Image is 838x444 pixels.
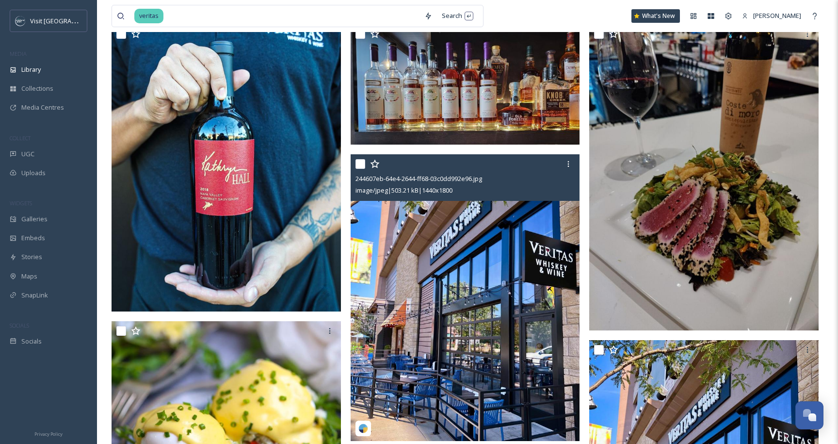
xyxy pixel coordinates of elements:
span: Maps [21,272,37,281]
span: Media Centres [21,103,64,112]
img: 244607eb-64e4-2644-ff68-03c0dd992e96.jpg [351,154,580,441]
span: veritas [134,9,163,23]
span: Collections [21,84,53,93]
div: Search [437,6,478,25]
span: [PERSON_NAME] [753,11,801,20]
span: WIDGETS [10,199,32,207]
a: Privacy Policy [34,428,63,439]
img: c3es6xdrejuflcaqpovn.png [16,16,25,26]
span: UGC [21,149,34,159]
button: Open Chat [795,401,823,429]
span: Uploads [21,168,46,178]
span: MEDIA [10,50,27,57]
span: Privacy Policy [34,431,63,437]
span: 244607eb-64e4-2644-ff68-03c0dd992e96.jpg [355,174,482,183]
span: SnapLink [21,291,48,300]
span: Visit [GEOGRAPHIC_DATA] [30,16,105,25]
span: Socials [21,337,42,346]
a: [PERSON_NAME] [737,6,806,25]
span: Stories [21,252,42,262]
span: Galleries [21,214,48,224]
a: What's New [631,9,680,23]
span: image/jpeg | 503.21 kB | 1440 x 1800 [355,186,452,195]
img: veritas3.jpg [112,24,341,311]
span: Library [21,65,41,74]
img: veritas1.jpg [351,24,580,144]
span: SOCIALS [10,322,29,329]
span: Embeds [21,233,45,243]
span: COLLECT [10,134,31,142]
img: veritas2.jpg [589,24,819,330]
img: snapsea-logo.png [358,424,368,433]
